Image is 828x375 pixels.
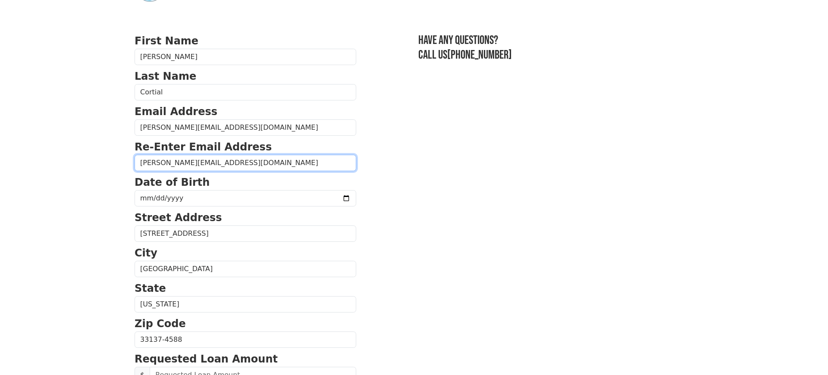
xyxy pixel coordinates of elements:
[418,48,693,62] h3: Call us
[135,106,217,118] strong: Email Address
[135,318,186,330] strong: Zip Code
[418,33,693,48] h3: Have any questions?
[135,70,196,82] strong: Last Name
[135,261,356,277] input: City
[447,48,512,62] a: [PHONE_NUMBER]
[135,155,356,171] input: Re-Enter Email Address
[135,212,222,224] strong: Street Address
[135,353,278,365] strong: Requested Loan Amount
[135,247,157,259] strong: City
[135,35,198,47] strong: First Name
[135,49,356,65] input: First Name
[135,119,356,136] input: Email Address
[135,331,356,348] input: Zip Code
[135,176,210,188] strong: Date of Birth
[135,225,356,242] input: Street Address
[135,84,356,100] input: Last Name
[135,282,166,294] strong: State
[135,141,272,153] strong: Re-Enter Email Address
